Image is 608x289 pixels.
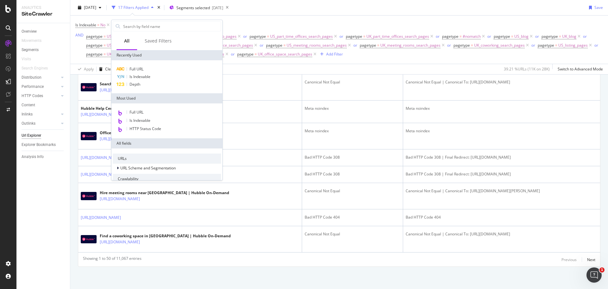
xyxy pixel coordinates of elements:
div: HTTP Codes [22,93,43,99]
span: No [100,21,105,30]
div: Outlinks [22,120,35,127]
div: Hubble Help Center [81,106,135,111]
span: pagetype [538,43,554,48]
button: or [353,42,357,48]
span: pagetype [266,43,282,48]
span: 2025 Sep. 26th [84,5,96,10]
div: All [124,38,130,44]
div: Bad HTTP Code 308 [305,154,400,160]
button: Save [586,3,603,13]
a: [URL][DOMAIN_NAME] [81,154,121,161]
div: Visits [22,56,31,62]
div: Previous [561,257,577,262]
span: pagetype [346,34,362,39]
div: Bad HTTP Code 404 [305,214,400,220]
div: Movements [22,37,41,44]
span: = [555,43,557,48]
div: Meta noindex [305,106,400,111]
div: or [535,34,539,39]
div: times [156,4,161,11]
a: Outlinks [22,120,59,127]
a: [URL][DOMAIN_NAME] [100,87,140,93]
div: Performance [22,83,44,90]
a: Movements [22,37,48,44]
div: or [436,34,440,39]
a: [URL][DOMAIN_NAME] [81,214,121,221]
span: pagetype [541,34,558,39]
img: main image [81,83,97,91]
span: UK_blog [562,32,576,41]
div: or [594,43,598,48]
span: pagetype [86,34,103,39]
div: Canonical Not Equal [305,79,400,85]
button: AND [75,32,84,38]
span: #nomatch [463,32,481,41]
div: Search Engines [22,65,48,72]
a: Visits [22,56,37,62]
span: HTTP Status Code [130,126,161,131]
span: US_workspaces_hub_pages [107,32,155,41]
span: UK_part_time_offices_search_pages [366,32,429,41]
span: pagetype [86,43,103,48]
div: Save [594,5,603,10]
span: UK_private_office_search_pages [197,41,253,50]
span: = [459,34,462,39]
button: or [436,33,440,39]
a: Url Explorer [22,132,66,139]
div: or [487,34,491,39]
button: Previous [561,256,577,263]
span: UK_office_space_search_pages [258,50,312,59]
span: pagetype [442,34,459,39]
span: = [511,34,513,39]
div: Next [587,257,595,262]
div: URLs [113,154,221,164]
div: Bad HTTP Code 308 | Final Redirect: [URL][DOMAIN_NAME] [406,154,598,160]
div: Canonical Not Equal | Canonical To: [URL][DOMAIN_NAME][PERSON_NAME] [406,188,598,194]
button: or [487,33,491,39]
button: or [231,51,235,57]
div: Canonical Not Equal | Canonical To: [URL][DOMAIN_NAME] [406,231,598,237]
a: [URL][DOMAIN_NAME] [100,239,140,245]
div: Meta noindex [406,106,598,111]
span: 1 [599,267,605,273]
a: Content [22,102,66,108]
img: main image [81,235,97,243]
span: = [104,43,106,48]
div: Recently Used [111,50,222,60]
img: main image [81,192,97,200]
div: Meta noindex [406,128,598,134]
span: Is Indexable [130,74,150,79]
button: Next [587,256,595,263]
a: [URL][DOMAIN_NAME] [100,136,140,142]
span: = [104,51,106,57]
span: US_private_office_search_pages [107,41,163,50]
div: Search and Book On-Demand Workspace | Hubble [100,81,194,87]
span: pagetype [86,51,103,57]
button: or [583,33,587,39]
span: pagetype [453,43,470,48]
div: Meta noindex [305,128,400,134]
span: pagetype [360,43,376,48]
div: Find a coworking space in [GEOGRAPHIC_DATA] | Hubble On-Demand [100,233,231,239]
span: US_meeting_rooms_search_pages [287,41,347,50]
a: [URL][DOMAIN_NAME] [81,171,121,178]
div: Showing 1 to 50 of 11,067 entries [83,256,142,263]
button: 17 Filters Applied [109,3,156,13]
button: Add Filter [318,50,343,58]
span: US_listing_pages [558,41,588,50]
div: or [531,43,535,48]
div: Office Space & Desks to Rent | Hubble [100,130,172,136]
img: main image [81,132,97,140]
span: URL Scheme and Segmentation [120,165,176,171]
button: Segments selected[DATE] [167,3,223,13]
a: Inlinks [22,111,59,118]
div: Saved Filters [145,38,172,44]
div: Explorer Bookmarks [22,141,56,148]
span: US_blog [514,32,529,41]
button: or [260,42,263,48]
span: = [104,34,106,39]
span: = [363,34,365,39]
input: Search by field name [123,22,221,31]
